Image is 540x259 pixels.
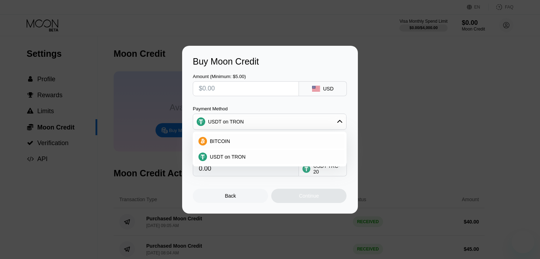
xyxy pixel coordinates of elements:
[193,56,347,67] div: Buy Moon Credit
[210,138,230,144] span: BITCOIN
[323,86,334,92] div: USD
[225,193,236,199] div: Back
[512,231,534,253] iframe: Button to launch messaging window
[199,82,293,96] input: $0.00
[193,189,268,203] div: Back
[193,115,346,129] div: USDT on TRON
[193,106,347,111] div: Payment Method
[210,154,246,160] span: USDT on TRON
[195,150,344,164] div: USDT on TRON
[193,74,299,79] div: Amount (Minimum: $5.00)
[208,119,244,125] div: USDT on TRON
[313,163,343,175] div: USDT TRC-20
[195,134,344,148] div: BITCOIN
